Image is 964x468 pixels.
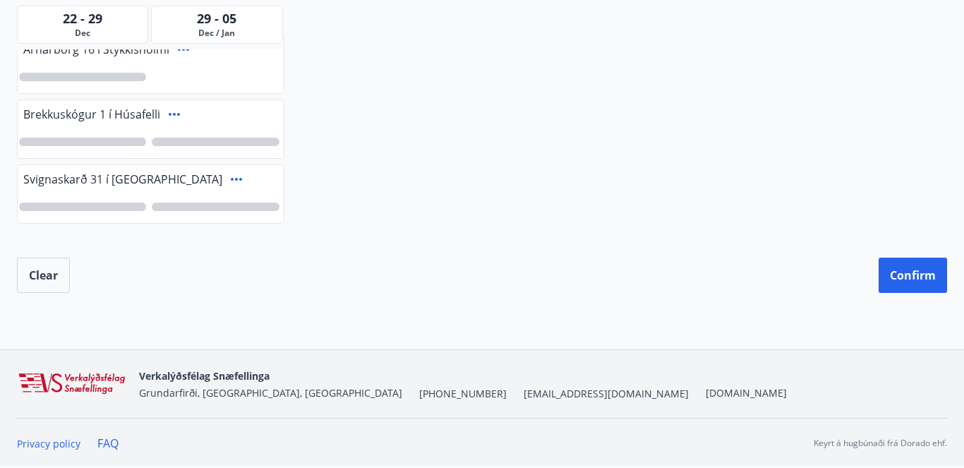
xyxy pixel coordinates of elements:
span: Svignaskarð 31 í [GEOGRAPHIC_DATA] [23,172,222,187]
span: Arnarborg 16 í Stykkishólmi [23,42,169,57]
span: Dec [20,28,145,39]
span: Grundarfirði, [GEOGRAPHIC_DATA], [GEOGRAPHIC_DATA] [139,386,402,400]
button: Confirm [879,258,947,293]
p: Keyrt á hugbúnaði frá Dorado ehf. [814,437,947,450]
span: Verkalýðsfélag Snæfellinga [139,369,270,383]
img: WvRpJk2u6KDFA1HvFrCJUzbr97ECa5dHUCvez65j.png [17,372,128,396]
span: [EMAIL_ADDRESS][DOMAIN_NAME] [524,387,689,401]
a: Privacy policy [17,437,80,450]
span: Dec / Jan [155,28,279,39]
span: 29 - 05 [197,10,236,27]
span: Brekkuskógur 1 í Húsafelli [23,107,160,122]
span: [PHONE_NUMBER] [419,387,507,401]
a: FAQ [97,436,119,451]
span: 22 - 29 [63,10,102,27]
a: [DOMAIN_NAME] [706,386,787,400]
button: Clear [17,258,70,293]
